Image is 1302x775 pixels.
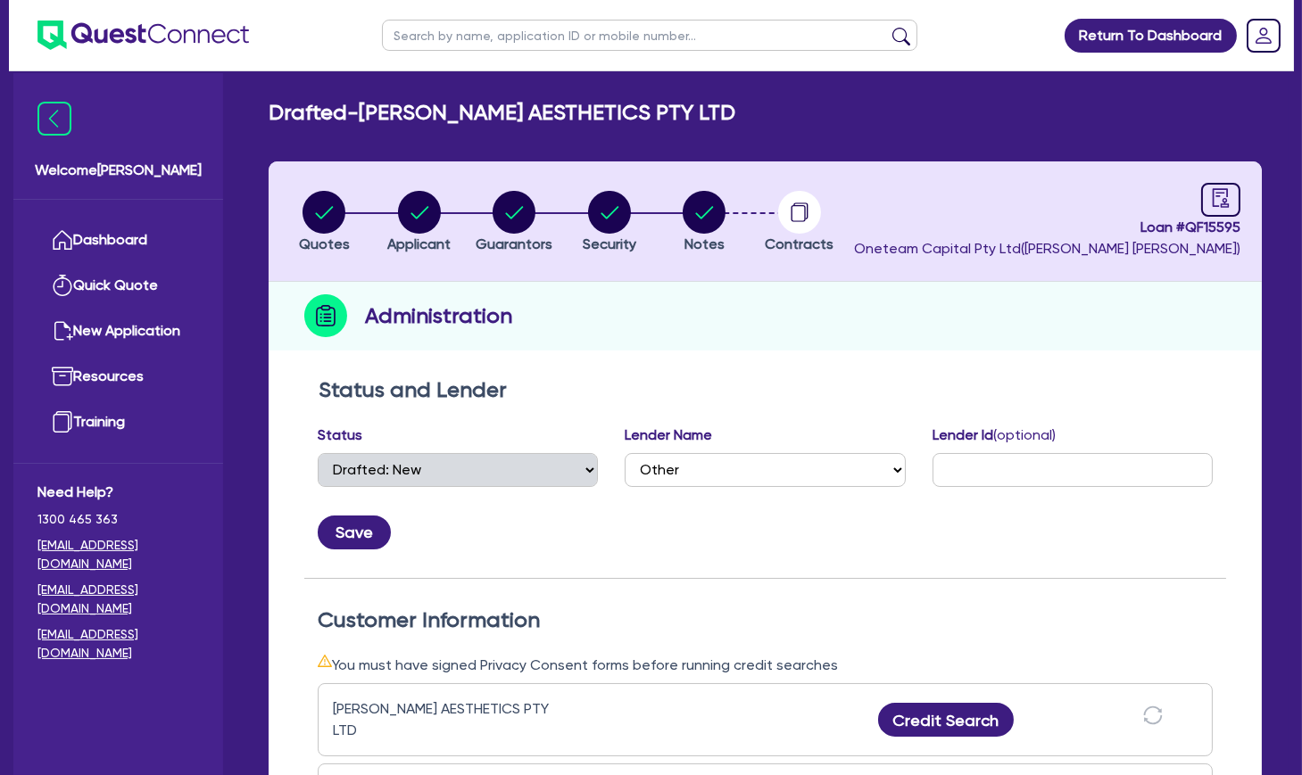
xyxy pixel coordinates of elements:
[318,654,332,668] span: warning
[37,354,199,400] a: Resources
[37,482,199,503] span: Need Help?
[37,536,199,573] a: [EMAIL_ADDRESS][DOMAIN_NAME]
[37,218,199,263] a: Dashboard
[52,411,73,433] img: training
[682,190,726,256] button: Notes
[37,309,199,354] a: New Application
[37,400,199,445] a: Training
[382,20,917,51] input: Search by name, application ID or mobile number...
[582,190,637,256] button: Security
[318,607,1213,633] h2: Customer Information
[37,625,199,663] a: [EMAIL_ADDRESS][DOMAIN_NAME]
[269,100,735,126] h2: Drafted - [PERSON_NAME] AESTHETICS PTY LTD
[365,300,512,332] h2: Administration
[1143,705,1163,725] span: sync
[37,510,199,529] span: 1300 465 363
[475,190,553,256] button: Guarantors
[583,235,636,252] span: Security
[386,190,452,256] button: Applicant
[319,377,1212,403] h2: Status and Lender
[993,426,1056,443] span: (optional)
[52,366,73,387] img: resources
[765,235,833,252] span: Contracts
[625,425,712,446] label: Lender Name
[933,425,1056,446] label: Lender Id
[52,275,73,296] img: quick-quote
[684,235,725,252] span: Notes
[854,240,1240,257] span: Oneteam Capital Pty Ltd ( [PERSON_NAME] [PERSON_NAME] )
[37,21,249,50] img: quest-connect-logo-blue
[333,698,556,741] div: [PERSON_NAME] AESTHETICS PTY LTD
[1065,19,1237,53] a: Return To Dashboard
[476,235,552,252] span: Guarantors
[37,102,71,136] img: icon-menu-close
[1240,12,1287,59] a: Dropdown toggle
[299,235,350,252] span: Quotes
[35,160,202,181] span: Welcome [PERSON_NAME]
[318,515,391,549] button: Save
[304,294,347,337] img: step-icon
[854,217,1240,238] span: Loan # QF15595
[318,654,1213,676] div: You must have signed Privacy Consent forms before running credit searches
[52,320,73,342] img: new-application
[1138,705,1168,736] button: sync
[37,581,199,618] a: [EMAIL_ADDRESS][DOMAIN_NAME]
[387,235,451,252] span: Applicant
[318,425,362,446] label: Status
[878,703,1014,737] button: Credit Search
[764,190,834,256] button: Contracts
[298,190,351,256] button: Quotes
[37,263,199,309] a: Quick Quote
[1211,188,1231,208] span: audit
